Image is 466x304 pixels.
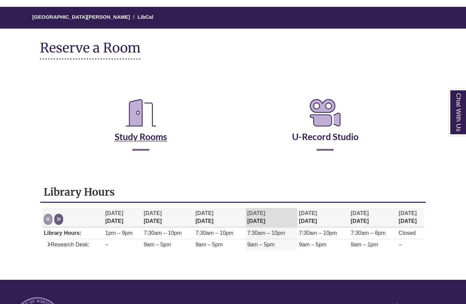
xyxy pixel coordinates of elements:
h1: Library Hours [44,185,422,198]
span: 7:30am – 10pm [144,230,181,236]
div: Library Hours [40,182,425,262]
span: [DATE] [299,210,317,216]
button: Previous week [44,214,53,225]
span: [DATE] [195,210,214,216]
th: [DATE] [246,208,297,227]
a: U-Record Studio [292,114,359,142]
th: [DATE] [297,208,349,227]
th: [DATE] [142,208,194,227]
span: 7:30am – 6pm [351,230,385,236]
nav: Breadcrumb [40,7,426,29]
h1: Reserve a Room [40,41,141,60]
span: 9am – 5pm [144,242,171,247]
span: 7:30am – 10pm [299,230,337,236]
a: Study Rooms [115,114,167,142]
span: 7:30am – 10pm [247,230,285,236]
a: [GEOGRAPHIC_DATA][PERSON_NAME] [32,14,130,20]
th: [DATE] [349,208,397,227]
button: Next week [54,214,63,225]
span: [DATE] [144,210,162,216]
span: Research Desk: [44,242,89,247]
th: [DATE] [397,208,424,227]
span: Closed [399,230,416,236]
span: 9am – 1pm [351,242,378,247]
span: 9am – 5pm [247,242,275,247]
span: 1pm – 9pm [105,230,133,236]
th: [DATE] [194,208,246,227]
span: 9am – 5pm [299,242,326,247]
a: LibCal [137,14,153,20]
td: Library Hours: [42,228,103,239]
span: 7:30am – 10pm [195,230,233,236]
span: [DATE] [105,210,123,216]
span: – [105,242,108,247]
span: [DATE] [247,210,265,216]
span: – [399,242,402,247]
span: 9am – 5pm [195,242,223,247]
th: [DATE] [104,208,142,227]
span: [DATE] [351,210,369,216]
div: Libchat [40,270,426,273]
span: [DATE] [399,210,417,216]
div: Reserve a Room [40,77,426,171]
